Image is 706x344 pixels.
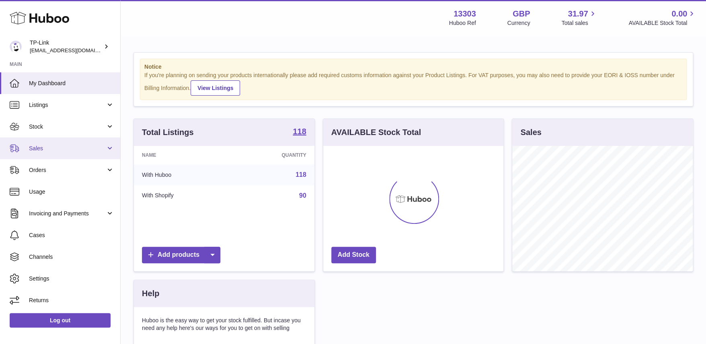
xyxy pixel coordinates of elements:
[142,247,220,263] a: Add products
[299,192,306,199] a: 90
[561,19,597,27] span: Total sales
[29,210,106,217] span: Invoicing and Payments
[10,313,111,328] a: Log out
[134,164,231,185] td: With Huboo
[29,188,114,196] span: Usage
[134,146,231,164] th: Name
[30,47,118,53] span: [EMAIL_ADDRESS][DOMAIN_NAME]
[29,231,114,239] span: Cases
[568,8,588,19] span: 31.97
[628,8,696,27] a: 0.00 AVAILABLE Stock Total
[507,19,530,27] div: Currency
[142,317,306,332] p: Huboo is the easy way to get your stock fulfilled. But incase you need any help here's our ways f...
[10,41,22,53] img: gaby.chen@tp-link.com
[29,123,106,131] span: Stock
[331,127,421,138] h3: AVAILABLE Stock Total
[144,72,682,96] div: If you're planning on sending your products internationally please add required customs informati...
[293,127,306,135] strong: 118
[331,247,376,263] a: Add Stock
[561,8,597,27] a: 31.97 Total sales
[142,288,159,299] h3: Help
[454,8,476,19] strong: 13303
[29,275,114,283] span: Settings
[29,297,114,304] span: Returns
[296,171,306,178] a: 118
[134,185,231,206] td: With Shopify
[30,39,102,54] div: TP-Link
[29,101,106,109] span: Listings
[449,19,476,27] div: Huboo Ref
[29,145,106,152] span: Sales
[513,8,530,19] strong: GBP
[628,19,696,27] span: AVAILABLE Stock Total
[671,8,687,19] span: 0.00
[191,80,240,96] a: View Listings
[293,127,306,137] a: 118
[29,166,106,174] span: Orders
[142,127,194,138] h3: Total Listings
[29,253,114,261] span: Channels
[29,80,114,87] span: My Dashboard
[231,146,314,164] th: Quantity
[520,127,541,138] h3: Sales
[144,63,682,71] strong: Notice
